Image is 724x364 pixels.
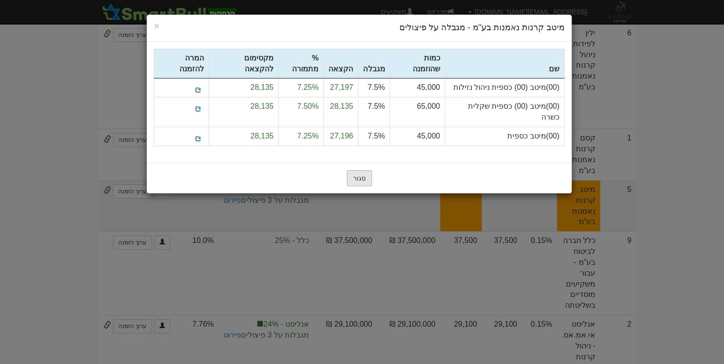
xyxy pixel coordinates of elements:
td: 7.25% [279,78,324,97]
td: 65,000 [390,97,445,127]
td: 7.5% [358,78,390,97]
td: 28,135 [209,97,279,127]
td: (00)מיטב (00) כספית שקלית כשרה [445,97,564,127]
th: כמות שהוזמנה [390,49,445,78]
th: הקצאה [324,49,358,78]
td: 28,135 [209,78,279,97]
th: מגבלה [358,49,390,78]
td: 7.5% [358,97,390,127]
td: 28,135 [209,127,279,146]
td: 45,000 [390,78,445,97]
th: שם [445,49,564,78]
td: 7.5% [358,127,390,146]
td: 27,197 [324,78,358,97]
td: (00)מיטב כספית [445,127,564,146]
th: המרה להזמנה [154,49,209,78]
h4: מיטב קרנות נאמנות בע"מ - מגבלה על פיצולים [154,22,565,34]
th: מקסימום להקצאה [209,49,279,78]
button: סגור [347,170,372,186]
td: 27,196 [324,127,358,146]
td: 7.25% [279,127,324,146]
td: הקצאה בפועל לקבוצת סמארטבול 22%, לתשומת ליבך: עדכון המגבלות ישנה את אפשרויות ההקצאה הסופיות. [219,180,314,231]
td: 45,000 [390,127,445,146]
th: % מתמורה [279,49,324,78]
td: 7.50% [279,97,324,127]
span: × [154,20,159,31]
td: (00)מיטב (00) כספית ניהול נזילות [445,78,564,97]
td: 28,135 [324,97,358,127]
